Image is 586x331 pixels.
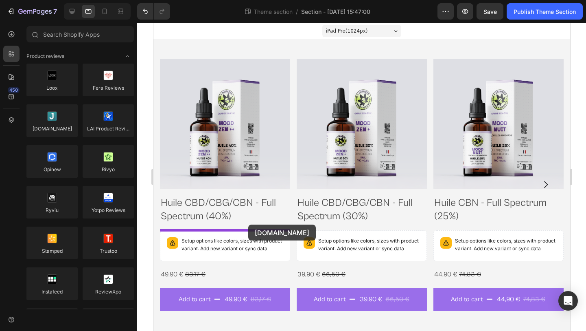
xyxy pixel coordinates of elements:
[296,7,298,16] span: /
[153,23,570,331] iframe: Design area
[137,3,170,20] div: Undo/Redo
[8,87,20,93] div: 450
[121,50,134,63] span: Toggle open
[507,3,583,20] button: Publish Theme Section
[477,3,503,20] button: Save
[53,7,57,16] p: 7
[301,7,370,16] span: Section - [DATE] 15:47:00
[3,3,61,20] button: 7
[252,7,294,16] span: Theme section
[483,8,497,15] span: Save
[26,53,64,60] span: Product reviews
[558,291,578,311] div: Open Intercom Messenger
[26,26,134,42] input: Search Shopify Apps
[514,7,576,16] div: Publish Theme Section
